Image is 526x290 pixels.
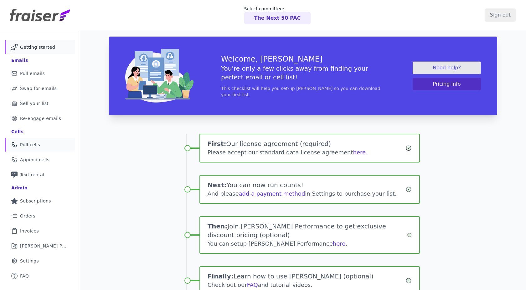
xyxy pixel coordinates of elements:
p: Select committee: [244,6,311,12]
h1: Join [PERSON_NAME] Performance to get exclusive discount pricing (optional) [208,222,407,239]
a: Orders [5,209,75,223]
div: And please in Settings to purchase your list. [208,189,406,198]
a: Need help? [413,62,481,74]
a: Text rental [5,168,75,182]
a: Select committee: The Next 50 PAC [244,6,311,24]
div: Admin [11,185,28,191]
h3: Welcome, [PERSON_NAME] [221,54,385,64]
a: Invoices [5,224,75,238]
span: Finally: [208,272,234,280]
div: You can setup [PERSON_NAME] Performance . [208,239,407,248]
input: Sign out [485,8,516,22]
span: Pull cells [20,142,40,148]
a: Swap for emails [5,82,75,95]
a: FAQ [5,269,75,283]
h1: You can now run counts! [208,181,406,189]
div: Emails [11,57,28,63]
span: Re-engage emails [20,115,61,122]
span: Append cells [20,157,49,163]
h1: Our license agreement (required) [208,139,406,148]
img: img [125,49,193,102]
span: Next: [208,181,227,189]
span: Settings [20,258,39,264]
a: Re-engage emails [5,112,75,125]
div: Cells [11,128,23,135]
h5: You're only a few clicks away from finding your perfect email or cell list! [221,64,385,82]
span: Orders [20,213,35,219]
a: Subscriptions [5,194,75,208]
span: Subscriptions [20,198,51,204]
a: Append cells [5,153,75,167]
img: Fraiser Logo [10,9,70,21]
a: Settings [5,254,75,268]
span: Invoices [20,228,39,234]
span: Text rental [20,172,44,178]
p: The Next 50 PAC [254,14,301,22]
div: Please accept our standard data license agreement [208,148,406,157]
span: FAQ [20,273,29,279]
a: FAQ [247,282,258,288]
div: Check out our and tutorial videos. [208,281,406,289]
a: here [333,240,346,247]
a: add a payment method [239,190,305,197]
a: Pull emails [5,67,75,80]
p: This checklist will help you set-up [PERSON_NAME] so you can download your first list. [221,85,385,98]
span: First: [208,140,226,147]
a: Pull cells [5,138,75,152]
a: Sell your list [5,97,75,110]
span: Getting started [20,44,55,50]
span: Pull emails [20,70,45,77]
button: Pricing info [413,78,481,90]
h1: Learn how to use [PERSON_NAME] (optional) [208,272,406,281]
span: Sell your list [20,100,49,107]
a: Getting started [5,40,75,54]
span: [PERSON_NAME] Performance [20,243,67,249]
a: [PERSON_NAME] Performance [5,239,75,253]
span: Then: [208,222,228,230]
span: Swap for emails [20,85,57,92]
